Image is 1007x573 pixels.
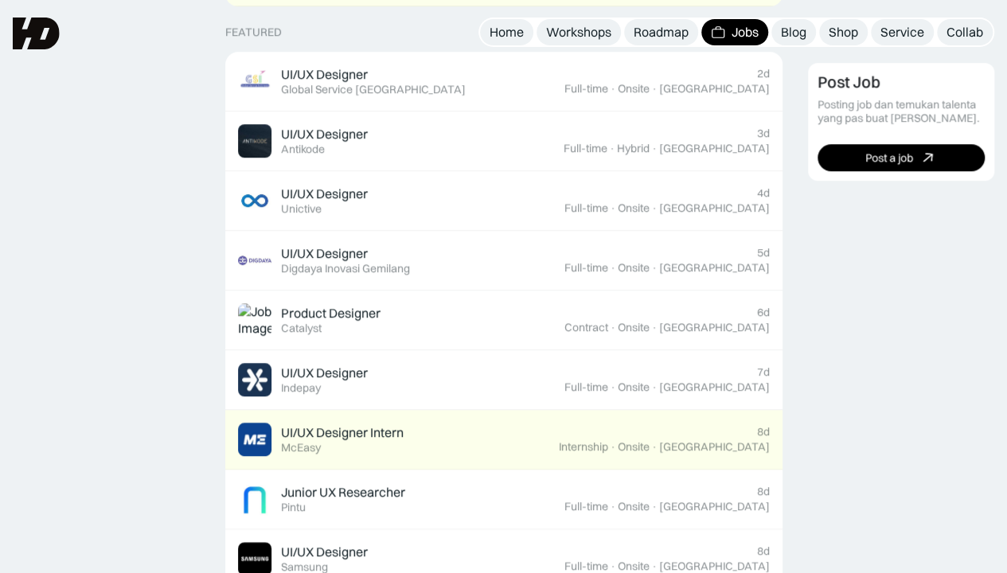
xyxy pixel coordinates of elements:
a: Home [480,19,533,45]
img: Job Image [238,184,271,217]
a: Workshops [537,19,621,45]
a: Jobs [701,19,768,45]
div: 2d [757,67,770,80]
div: · [610,321,616,334]
img: Job Image [238,64,271,98]
a: Job ImageProduct DesignerCatalyst6dContract·Onsite·[GEOGRAPHIC_DATA] [225,290,783,350]
div: 4d [757,186,770,200]
img: Job Image [238,124,271,158]
a: Shop [819,19,868,45]
div: UI/UX Designer [281,185,368,202]
img: Job Image [238,244,271,277]
div: · [610,261,616,275]
div: · [610,201,616,215]
div: · [651,440,658,454]
div: Internship [559,440,608,454]
div: Full-time [564,142,607,155]
a: Job ImageUI/UX DesignerUnictive4dFull-time·Onsite·[GEOGRAPHIC_DATA] [225,171,783,231]
div: Service [880,24,924,41]
div: 5d [757,246,770,259]
div: Onsite [618,440,650,454]
a: Blog [771,19,816,45]
div: · [610,559,616,573]
div: Catalyst [281,322,322,335]
div: [GEOGRAPHIC_DATA] [659,82,770,95]
div: · [610,380,616,394]
div: Post a job [865,151,913,165]
div: [GEOGRAPHIC_DATA] [659,380,770,394]
div: · [609,142,615,155]
div: 8d [757,544,770,558]
img: Job Image [238,482,271,516]
div: [GEOGRAPHIC_DATA] [659,440,770,454]
div: Onsite [618,321,650,334]
img: Job Image [238,363,271,396]
div: Full-time [564,380,608,394]
div: · [610,440,616,454]
div: Collab [947,24,983,41]
div: Full-time [564,82,608,95]
div: 8d [757,485,770,498]
div: Full-time [564,559,608,573]
div: 3d [757,127,770,140]
div: 6d [757,306,770,319]
div: · [651,559,658,573]
div: McEasy [281,441,321,454]
a: Service [871,19,934,45]
div: 7d [757,365,770,379]
a: Post a job [818,145,986,172]
a: Job ImageUI/UX Designer InternMcEasy8dInternship·Onsite·[GEOGRAPHIC_DATA] [225,410,783,470]
div: Contract [564,321,608,334]
div: Product Designer [281,305,381,322]
div: Full-time [564,201,608,215]
a: Job ImageUI/UX DesignerGlobal Service [GEOGRAPHIC_DATA]2dFull-time·Onsite·[GEOGRAPHIC_DATA] [225,52,783,111]
a: Job ImageUI/UX DesignerDigdaya Inovasi Gemilang5dFull-time·Onsite·[GEOGRAPHIC_DATA] [225,231,783,290]
div: · [610,500,616,513]
div: Posting job dan temukan talenta yang pas buat [PERSON_NAME]. [818,99,986,126]
div: Global Service [GEOGRAPHIC_DATA] [281,83,466,96]
div: Blog [781,24,806,41]
div: · [651,201,658,215]
div: · [651,500,658,513]
div: Workshops [546,24,611,41]
div: Shop [829,24,858,41]
div: Antikode [281,142,325,156]
div: · [651,380,658,394]
div: [GEOGRAPHIC_DATA] [659,261,770,275]
div: UI/UX Designer Intern [281,424,404,441]
div: Post Job [818,73,880,92]
div: · [610,82,616,95]
div: UI/UX Designer [281,544,368,560]
div: Home [490,24,524,41]
div: · [651,142,658,155]
div: Hybrid [617,142,650,155]
a: Job ImageJunior UX ResearcherPintu8dFull-time·Onsite·[GEOGRAPHIC_DATA] [225,470,783,529]
div: Onsite [618,201,650,215]
div: Junior UX Researcher [281,484,405,501]
div: · [651,321,658,334]
div: Full-time [564,500,608,513]
div: · [651,261,658,275]
div: UI/UX Designer [281,364,368,381]
div: [GEOGRAPHIC_DATA] [659,559,770,573]
div: Onsite [618,500,650,513]
div: [GEOGRAPHIC_DATA] [659,142,770,155]
div: Onsite [618,559,650,573]
div: Onsite [618,82,650,95]
div: Onsite [618,380,650,394]
div: Onsite [618,261,650,275]
div: 8d [757,425,770,439]
div: Full-time [564,261,608,275]
div: Roadmap [634,24,689,41]
div: Pintu [281,501,306,514]
a: Roadmap [624,19,698,45]
div: UI/UX Designer [281,245,368,262]
div: [GEOGRAPHIC_DATA] [659,500,770,513]
a: Job ImageUI/UX DesignerIndepay7dFull-time·Onsite·[GEOGRAPHIC_DATA] [225,350,783,410]
div: UI/UX Designer [281,126,368,142]
a: Job ImageUI/UX DesignerAntikode3dFull-time·Hybrid·[GEOGRAPHIC_DATA] [225,111,783,171]
div: [GEOGRAPHIC_DATA] [659,321,770,334]
div: Digdaya Inovasi Gemilang [281,262,410,275]
div: · [651,82,658,95]
a: Collab [937,19,993,45]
